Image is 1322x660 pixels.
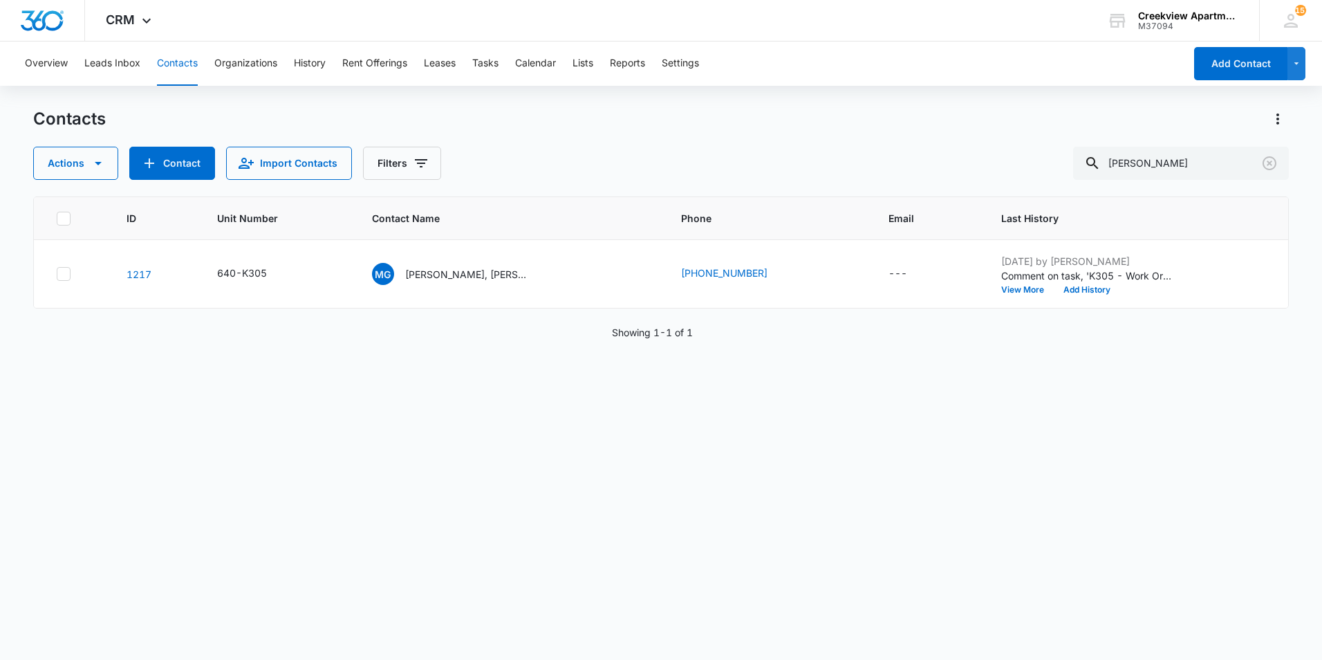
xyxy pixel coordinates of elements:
[888,266,907,282] div: ---
[1001,211,1246,226] span: Last History
[515,42,556,86] button: Calendar
[217,266,292,282] div: Unit Number - 640-K305 - Select to Edit Field
[612,325,693,340] p: Showing 1-1 of 1
[1001,268,1174,283] p: Comment on task, 'K305 - Work Order' "Thermostat needed new batteries "
[662,42,699,86] button: Settings
[25,42,68,86] button: Overview
[405,267,530,282] p: [PERSON_NAME], [PERSON_NAME]
[1267,108,1289,130] button: Actions
[681,266,767,280] a: [PHONE_NUMBER]
[1138,21,1239,31] div: account id
[1054,286,1120,294] button: Add History
[1138,10,1239,21] div: account name
[572,42,593,86] button: Lists
[33,109,106,129] h1: Contacts
[472,42,499,86] button: Tasks
[157,42,198,86] button: Contacts
[681,266,792,282] div: Phone - (970) 388-2183 - Select to Edit Field
[424,42,456,86] button: Leases
[226,147,352,180] button: Import Contacts
[1073,147,1289,180] input: Search Contacts
[217,266,267,280] div: 640-K305
[363,147,441,180] button: Filters
[1295,5,1306,16] div: notifications count
[888,211,949,226] span: Email
[214,42,277,86] button: Organizations
[127,211,164,226] span: ID
[610,42,645,86] button: Reports
[294,42,326,86] button: History
[106,12,135,27] span: CRM
[84,42,140,86] button: Leads Inbox
[33,147,118,180] button: Actions
[681,211,835,226] span: Phone
[129,147,215,180] button: Add Contact
[1258,152,1281,174] button: Clear
[1001,254,1174,268] p: [DATE] by [PERSON_NAME]
[217,211,339,226] span: Unit Number
[1001,286,1054,294] button: View More
[1194,47,1287,80] button: Add Contact
[342,42,407,86] button: Rent Offerings
[127,268,151,280] a: Navigate to contact details page for Matthew Gutierrez, Melissa Blodgett
[372,263,555,285] div: Contact Name - Matthew Gutierrez, Melissa Blodgett - Select to Edit Field
[372,263,394,285] span: MG
[1295,5,1306,16] span: 157
[372,211,629,226] span: Contact Name
[888,266,932,282] div: Email - - Select to Edit Field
